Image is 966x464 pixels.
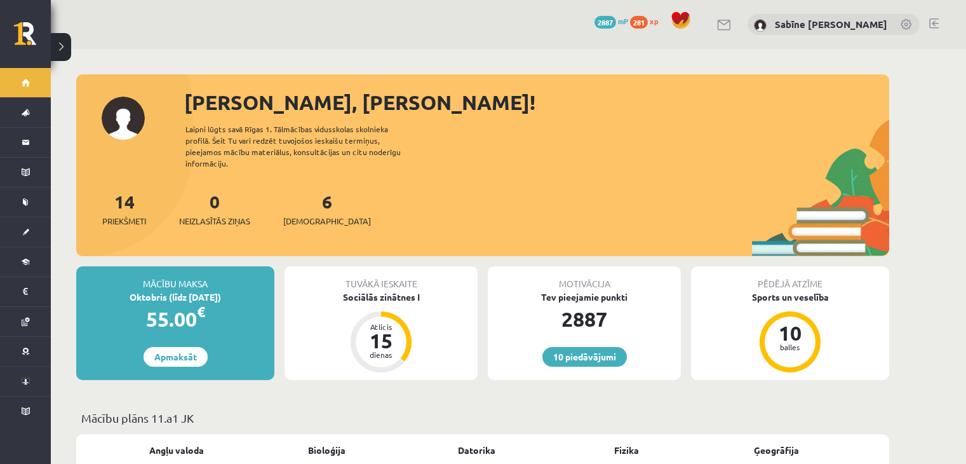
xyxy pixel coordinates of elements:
[618,16,628,26] span: mP
[184,87,889,118] div: [PERSON_NAME], [PERSON_NAME]!
[81,409,884,426] p: Mācību plāns 11.a1 JK
[76,304,274,334] div: 55.00
[308,444,345,457] a: Bioloģija
[14,22,51,54] a: Rīgas 1. Tālmācības vidusskola
[362,323,400,331] div: Atlicis
[594,16,628,26] a: 2887 mP
[650,16,658,26] span: xp
[283,215,371,228] span: [DEMOGRAPHIC_DATA]
[775,18,887,31] a: Sabīne [PERSON_NAME]
[185,123,423,169] div: Laipni lūgts savā Rīgas 1. Tālmācības vidusskolas skolnieka profilā. Šeit Tu vari redzēt tuvojošo...
[362,351,400,358] div: dienas
[179,190,250,228] a: 0Neizlasītās ziņas
[771,323,809,343] div: 10
[102,215,146,228] span: Priekšmeti
[458,444,495,457] a: Datorika
[488,290,681,304] div: Tev pieejamie punkti
[691,290,889,304] div: Sports un veselība
[594,16,616,29] span: 2887
[285,290,478,374] a: Sociālās zinātnes I Atlicis 15 dienas
[691,266,889,290] div: Pēdējā atzīme
[144,347,208,367] a: Apmaksāt
[285,290,478,304] div: Sociālās zinātnes I
[614,444,639,457] a: Fizika
[283,190,371,228] a: 6[DEMOGRAPHIC_DATA]
[197,303,205,321] span: €
[362,331,400,351] div: 15
[630,16,664,26] a: 281 xp
[149,444,204,457] a: Angļu valoda
[691,290,889,374] a: Sports un veselība 10 balles
[542,347,627,367] a: 10 piedāvājumi
[179,215,250,228] span: Neizlasītās ziņas
[285,266,478,290] div: Tuvākā ieskaite
[102,190,146,228] a: 14Priekšmeti
[754,19,767,32] img: Sabīne Kate Bramane
[488,304,681,334] div: 2887
[76,266,274,290] div: Mācību maksa
[754,444,799,457] a: Ģeogrāfija
[76,290,274,304] div: Oktobris (līdz [DATE])
[488,266,681,290] div: Motivācija
[630,16,648,29] span: 281
[771,343,809,351] div: balles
